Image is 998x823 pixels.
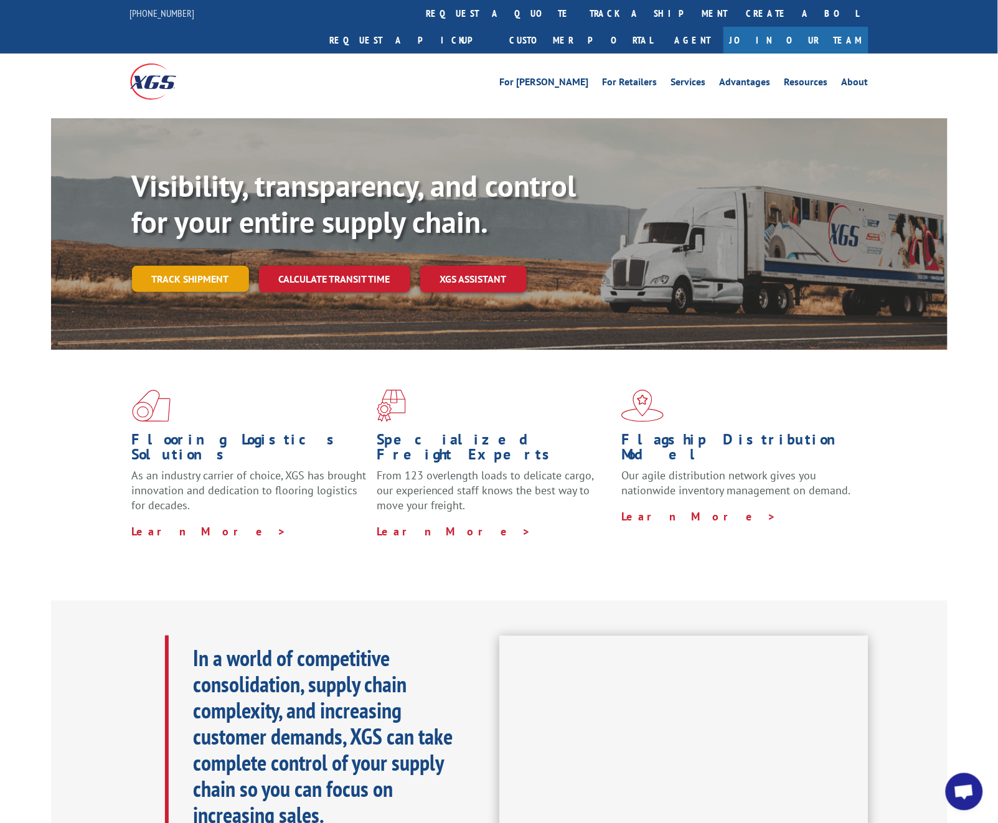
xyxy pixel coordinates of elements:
[420,266,527,293] a: XGS ASSISTANT
[500,77,589,91] a: For [PERSON_NAME]
[321,27,501,54] a: Request a pickup
[377,432,612,468] h1: Specialized Freight Experts
[723,27,869,54] a: Join Our Team
[946,773,983,811] a: Open chat
[259,266,410,293] a: Calculate transit time
[132,432,367,468] h1: Flooring Logistics Solutions
[132,266,249,292] a: Track shipment
[132,468,367,512] span: As an industry carrier of choice, XGS has brought innovation and dedication to flooring logistics...
[720,77,771,91] a: Advantages
[603,77,657,91] a: For Retailers
[501,27,662,54] a: Customer Portal
[621,509,776,524] a: Learn More >
[132,524,287,538] a: Learn More >
[377,468,612,524] p: From 123 overlength loads to delicate cargo, our experienced staff knows the best way to move you...
[784,77,828,91] a: Resources
[671,77,706,91] a: Services
[377,524,532,538] a: Learn More >
[132,166,577,241] b: Visibility, transparency, and control for your entire supply chain.
[621,390,664,422] img: xgs-icon-flagship-distribution-model-red
[842,77,869,91] a: About
[621,432,857,468] h1: Flagship Distribution Model
[621,468,850,497] span: Our agile distribution network gives you nationwide inventory management on demand.
[377,390,406,422] img: xgs-icon-focused-on-flooring-red
[130,7,195,19] a: [PHONE_NUMBER]
[662,27,723,54] a: Agent
[132,390,171,422] img: xgs-icon-total-supply-chain-intelligence-red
